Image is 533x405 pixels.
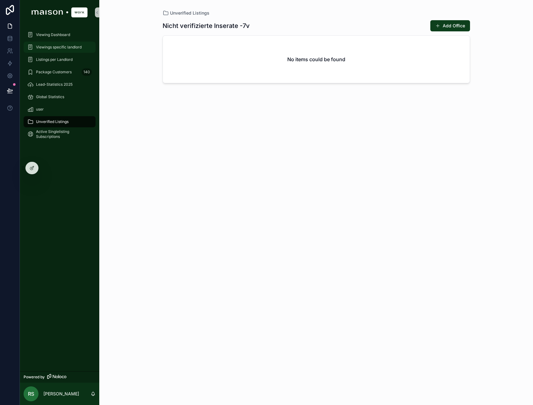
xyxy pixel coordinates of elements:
[170,10,209,16] span: Unverified Listings
[430,20,470,31] button: Add Office
[82,68,92,76] div: 140
[24,91,96,102] a: Global Statistics
[36,70,72,75] span: Package Customers
[24,116,96,127] a: Unverified Listings
[24,104,96,115] a: user
[36,129,89,139] span: Active Singlelisting Subscriptions
[287,56,345,63] h2: No items could be found
[24,54,96,65] a: Listings per Landlord
[32,7,87,17] img: App logo
[43,391,79,397] p: [PERSON_NAME]
[36,94,64,99] span: Global Statistics
[163,21,250,30] h1: Nicht verifizierte Inserate -7v
[163,10,209,16] a: Unverified Listings
[24,29,96,40] a: Viewing Dashboard
[36,45,82,50] span: Viewings specific landlord
[36,107,44,112] span: user
[24,129,96,140] a: Active Singlelisting Subscriptions
[36,82,73,87] span: Lead-Statistics 2025
[24,375,45,380] span: Powered by
[24,66,96,78] a: Package Customers140
[36,119,69,124] span: Unverified Listings
[20,25,99,148] div: scrollable content
[36,32,70,37] span: Viewing Dashboard
[24,79,96,90] a: Lead-Statistics 2025
[36,57,73,62] span: Listings per Landlord
[28,390,34,398] span: RS
[20,371,99,383] a: Powered by
[24,42,96,53] a: Viewings specific landlord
